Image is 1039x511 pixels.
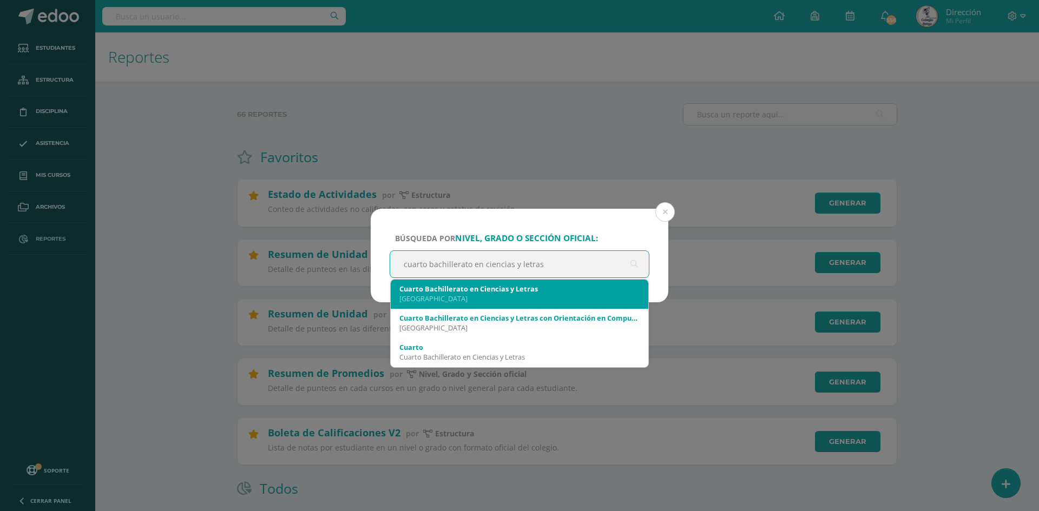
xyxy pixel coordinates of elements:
div: Cuarto Bachillerato en Ciencias y Letras [399,284,640,294]
strong: nivel, grado o sección oficial: [455,233,598,244]
span: Búsqueda por [395,233,598,243]
div: Cuarto Bachillerato en Ciencias y Letras con Orientación en Computación [399,313,640,323]
div: [GEOGRAPHIC_DATA] [399,323,640,333]
div: Cuarto Bachillerato en Ciencias y Letras [399,352,640,362]
div: [GEOGRAPHIC_DATA] [399,294,640,303]
input: ej. Primero primaria, etc. [390,251,649,277]
div: Cuarto [399,342,640,352]
button: Close (Esc) [655,202,675,222]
